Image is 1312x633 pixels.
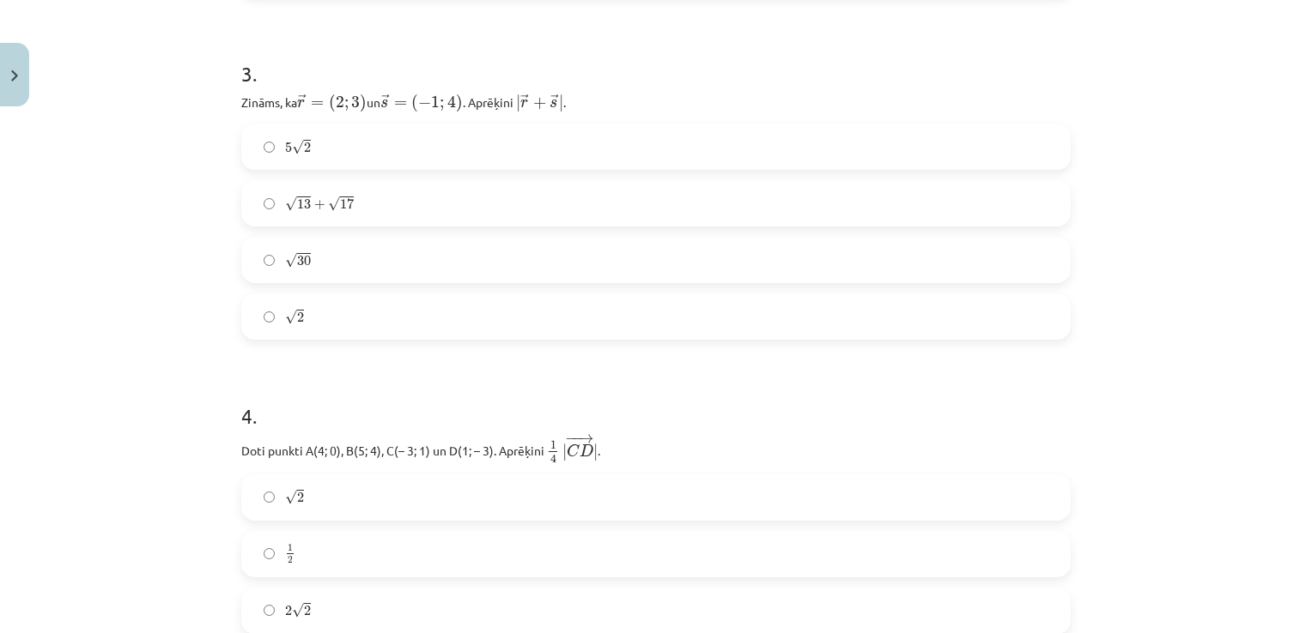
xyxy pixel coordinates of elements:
span: | [559,94,563,112]
span: 4 [550,454,556,463]
span: → [520,94,529,106]
span: = [394,100,407,107]
span: | [593,443,598,461]
span: 2 [304,142,311,153]
h1: 3 . [241,32,1071,85]
span: − [418,97,431,109]
span: 2 [288,557,293,564]
h1: 4 . [241,374,1071,427]
span: + [314,200,325,210]
span: √ [292,140,304,154]
span: √ [292,603,304,618]
span: ( [411,94,418,112]
span: 1 [431,96,440,108]
span: 2 [297,492,304,503]
span: √ [285,490,297,504]
span: − [571,433,574,443]
p: Doti punkti A(4; 0), B(5; 4), C(– 3; 1) un D(1; – 3). Aprēķini ﻿ . [241,432,1071,464]
span: ( [329,94,336,112]
span: r [297,99,305,108]
span: √ [328,196,340,211]
span: D [580,444,593,456]
span: 5 [285,142,292,153]
span: → [577,433,594,443]
span: 3 [351,96,360,108]
span: ) [360,94,367,112]
span: √ [285,310,297,324]
span: s [380,99,388,108]
span: 13 [297,199,311,209]
span: 1 [288,545,293,552]
span: 2 [304,606,311,616]
span: 30 [297,256,311,266]
span: − [565,433,578,443]
img: icon-close-lesson-0947bae3869378f0d4975bcd49f059093ad1ed9edebbc8119c70593378902aed.svg [11,70,18,81]
span: 17 [340,199,354,209]
span: 4 [447,95,456,108]
span: s [550,99,557,108]
span: + [533,97,546,109]
span: ; [344,99,349,111]
span: → [381,94,390,106]
span: 2 [297,312,304,323]
span: C [567,444,580,457]
span: | [516,94,520,112]
span: | [562,443,567,461]
span: → [298,94,307,106]
span: 2 [336,96,344,108]
span: ) [456,94,463,112]
span: √ [285,196,297,211]
span: → [550,94,559,106]
p: Zināms, ka un . Aprēķini ﻿ . [241,90,1071,113]
span: = [311,100,324,107]
span: √ [285,253,297,268]
span: 2 [285,606,292,616]
span: ; [440,99,444,111]
span: 1 [550,441,556,449]
span: r [520,99,528,108]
